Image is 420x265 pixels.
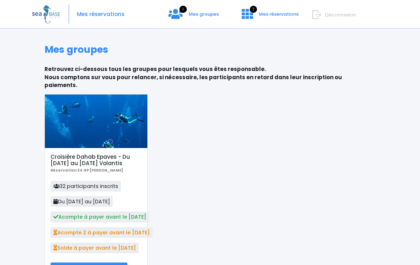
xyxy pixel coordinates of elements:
a: 7 Mes réservations [236,13,303,20]
span: Mes réservations [259,11,299,17]
a: 1 Mes groupes [163,13,225,20]
span: Mes groupes [189,11,219,17]
span: 1 [179,6,187,13]
p: Retrouvez ci-dessous tous les groupes pour lesquels vous êtes responsable. Nous comptons sur vous... [44,65,376,90]
h5: Croisière Dahab Epaves - Du [DATE] au [DATE] Volantis [51,154,141,167]
span: 32 participants inscrits [51,181,121,192]
h1: Mes groupes [44,44,376,55]
b: Réservation 24 GP [PERSON_NAME] [51,168,123,173]
span: Acompte à payer avant le [DATE] [51,212,149,222]
span: Acompte 2 à payer avant le [DATE] [51,227,153,238]
span: Déconnexion [325,11,356,18]
span: 7 [250,6,257,13]
span: Solde à payer avant le [DATE] [51,243,139,253]
span: Du [DATE] au [DATE] [51,196,113,207]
